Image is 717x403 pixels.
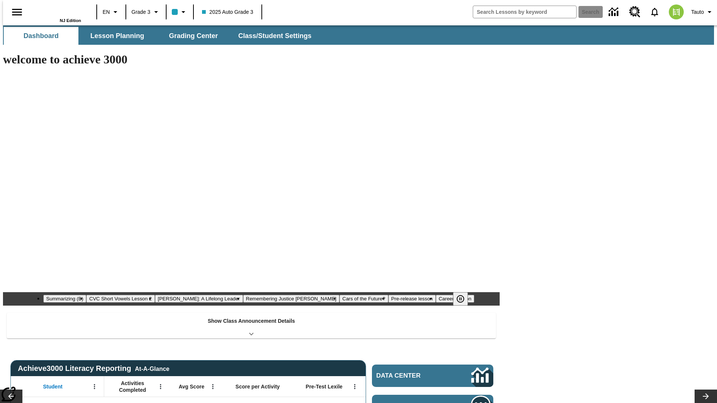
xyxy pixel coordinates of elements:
[108,380,157,393] span: Activities Completed
[18,364,170,373] span: Achieve3000 Literacy Reporting
[669,4,684,19] img: avatar image
[179,383,204,390] span: Avg Score
[7,313,496,338] div: Show Class Announcement Details
[691,8,704,16] span: Tauto
[208,317,295,325] p: Show Class Announcement Details
[89,381,100,392] button: Open Menu
[103,8,110,16] span: EN
[207,381,218,392] button: Open Menu
[688,5,717,19] button: Profile/Settings
[695,390,717,403] button: Lesson carousel, Next
[32,3,81,18] a: Home
[86,295,155,303] button: Slide 2 CVC Short Vowels Lesson 2
[90,32,144,40] span: Lesson Planning
[135,364,169,372] div: At-A-Glance
[6,1,28,23] button: Open side menu
[131,8,150,16] span: Grade 3
[99,5,123,19] button: Language: EN, Select a language
[604,2,625,22] a: Data Center
[436,295,474,303] button: Slide 7 Career Lesson
[306,383,343,390] span: Pre-Test Lexile
[339,295,388,303] button: Slide 5 Cars of the Future?
[349,381,360,392] button: Open Menu
[4,27,78,45] button: Dashboard
[3,27,318,45] div: SubNavbar
[388,295,436,303] button: Slide 6 Pre-release lesson
[43,383,62,390] span: Student
[3,25,714,45] div: SubNavbar
[24,32,59,40] span: Dashboard
[169,5,191,19] button: Class color is light blue. Change class color
[238,32,311,40] span: Class/Student Settings
[236,383,280,390] span: Score per Activity
[453,292,475,306] div: Pause
[625,2,645,22] a: Resource Center, Will open in new tab
[243,295,339,303] button: Slide 4 Remembering Justice O'Connor
[376,372,446,379] span: Data Center
[645,2,664,22] a: Notifications
[232,27,317,45] button: Class/Student Settings
[3,53,500,66] h1: welcome to achieve 3000
[202,8,254,16] span: 2025 Auto Grade 3
[156,27,231,45] button: Grading Center
[60,18,81,23] span: NJ Edition
[80,27,155,45] button: Lesson Planning
[155,381,166,392] button: Open Menu
[128,5,164,19] button: Grade: Grade 3, Select a grade
[664,2,688,22] button: Select a new avatar
[473,6,576,18] input: search field
[169,32,218,40] span: Grading Center
[43,295,86,303] button: Slide 1 Summarizing (B)
[32,3,81,23] div: Home
[453,292,468,306] button: Pause
[155,295,243,303] button: Slide 3 Dianne Feinstein: A Lifelong Leader
[372,365,493,387] a: Data Center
